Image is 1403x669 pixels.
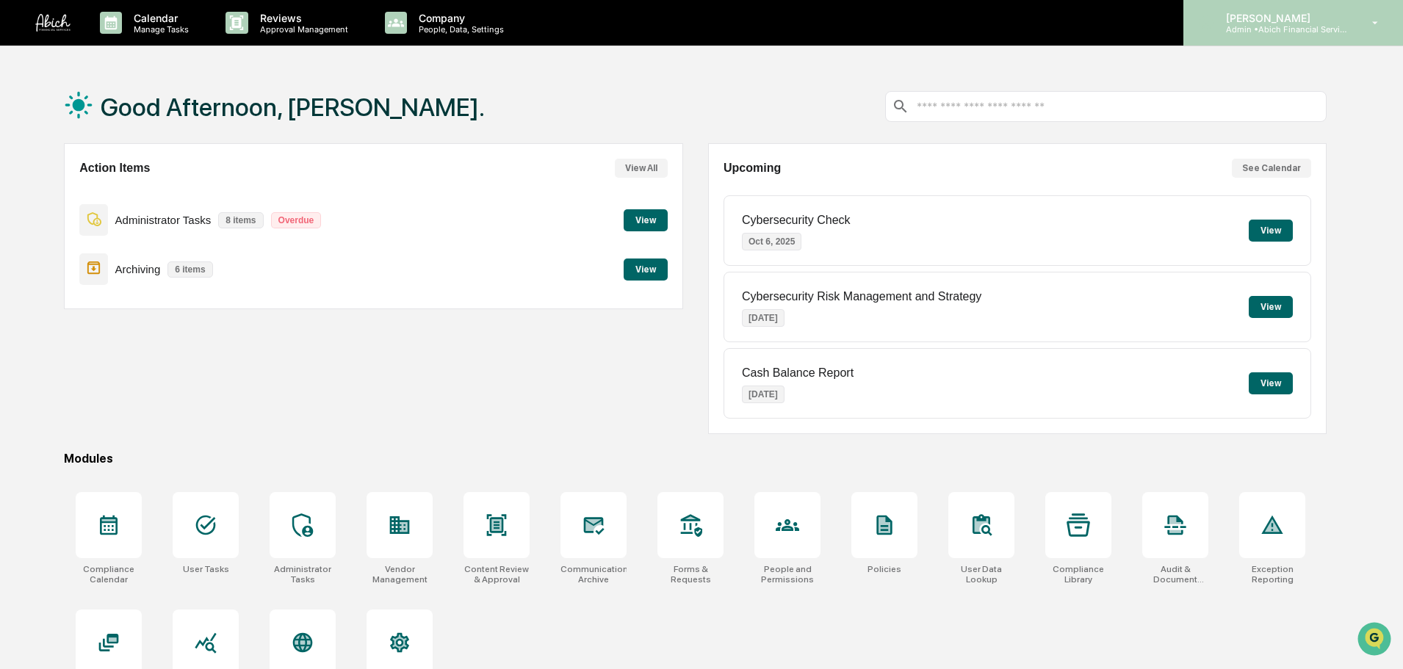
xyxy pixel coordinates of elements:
img: 1746055101610-c473b297-6a78-478c-a979-82029cc54cd1 [15,112,41,139]
div: 🖐️ [15,302,26,314]
div: Communications Archive [560,564,627,585]
div: 🗄️ [107,302,118,314]
h2: Action Items [79,162,150,175]
p: Calendar [122,12,196,24]
img: Tammy Steffen [15,186,38,209]
p: Oct 6, 2025 [742,233,801,250]
span: • [122,239,127,251]
span: • [122,200,127,211]
span: Data Lookup [29,328,93,343]
button: View All [615,159,668,178]
p: People, Data, Settings [407,24,511,35]
div: Compliance Library [1045,564,1111,585]
img: Tammy Steffen [15,225,38,249]
p: How can we help? [15,31,267,54]
span: Preclearance [29,300,95,315]
div: Forms & Requests [657,564,724,585]
div: User Tasks [183,564,229,574]
button: Start new chat [250,117,267,134]
p: Overdue [271,212,322,228]
div: Content Review & Approval [464,564,530,585]
span: [PERSON_NAME] [46,239,119,251]
p: [DATE] [742,309,785,327]
a: 🔎Data Lookup [9,322,98,349]
div: Policies [868,564,901,574]
a: 🗄️Attestations [101,294,188,321]
a: 🖐️Preclearance [9,294,101,321]
p: Cybersecurity Check [742,214,851,227]
p: Cash Balance Report [742,366,854,380]
a: View [624,261,668,275]
p: Administrator Tasks [115,214,212,226]
button: View [1249,372,1293,394]
div: User Data Lookup [948,564,1014,585]
div: Past conversations [15,163,98,175]
p: Cybersecurity Risk Management and Strategy [742,290,981,303]
p: [PERSON_NAME] [1214,12,1351,24]
h1: Good Afternoon, [PERSON_NAME]. [101,93,485,122]
button: See all [228,160,267,178]
p: Company [407,12,511,24]
button: View [624,258,668,281]
div: Start new chat [66,112,241,127]
div: 🔎 [15,330,26,341]
p: [DATE] [742,386,785,403]
div: Administrator Tasks [270,564,336,585]
p: 6 items [167,261,212,278]
div: Modules [64,452,1327,466]
p: Archiving [115,263,161,275]
a: Powered byPylon [104,364,178,375]
p: Reviews [248,12,356,24]
img: 8933085812038_c878075ebb4cc5468115_72.jpg [31,112,57,139]
div: People and Permissions [754,564,820,585]
h2: Upcoming [724,162,781,175]
div: Exception Reporting [1239,564,1305,585]
button: See Calendar [1232,159,1311,178]
div: Compliance Calendar [76,564,142,585]
a: View [624,212,668,226]
button: View [624,209,668,231]
div: Audit & Document Logs [1142,564,1208,585]
div: Vendor Management [367,564,433,585]
p: Admin • Abich Financial Services [1214,24,1351,35]
iframe: Open customer support [1356,621,1396,660]
button: View [1249,296,1293,318]
p: Manage Tasks [122,24,196,35]
div: We're available if you need us! [66,127,202,139]
span: [PERSON_NAME] [46,200,119,211]
span: [DATE] [130,239,160,251]
span: [DATE] [130,200,160,211]
span: Attestations [121,300,182,315]
p: Approval Management [248,24,356,35]
span: Pylon [146,364,178,375]
p: 8 items [218,212,263,228]
img: logo [35,14,71,32]
button: View [1249,220,1293,242]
